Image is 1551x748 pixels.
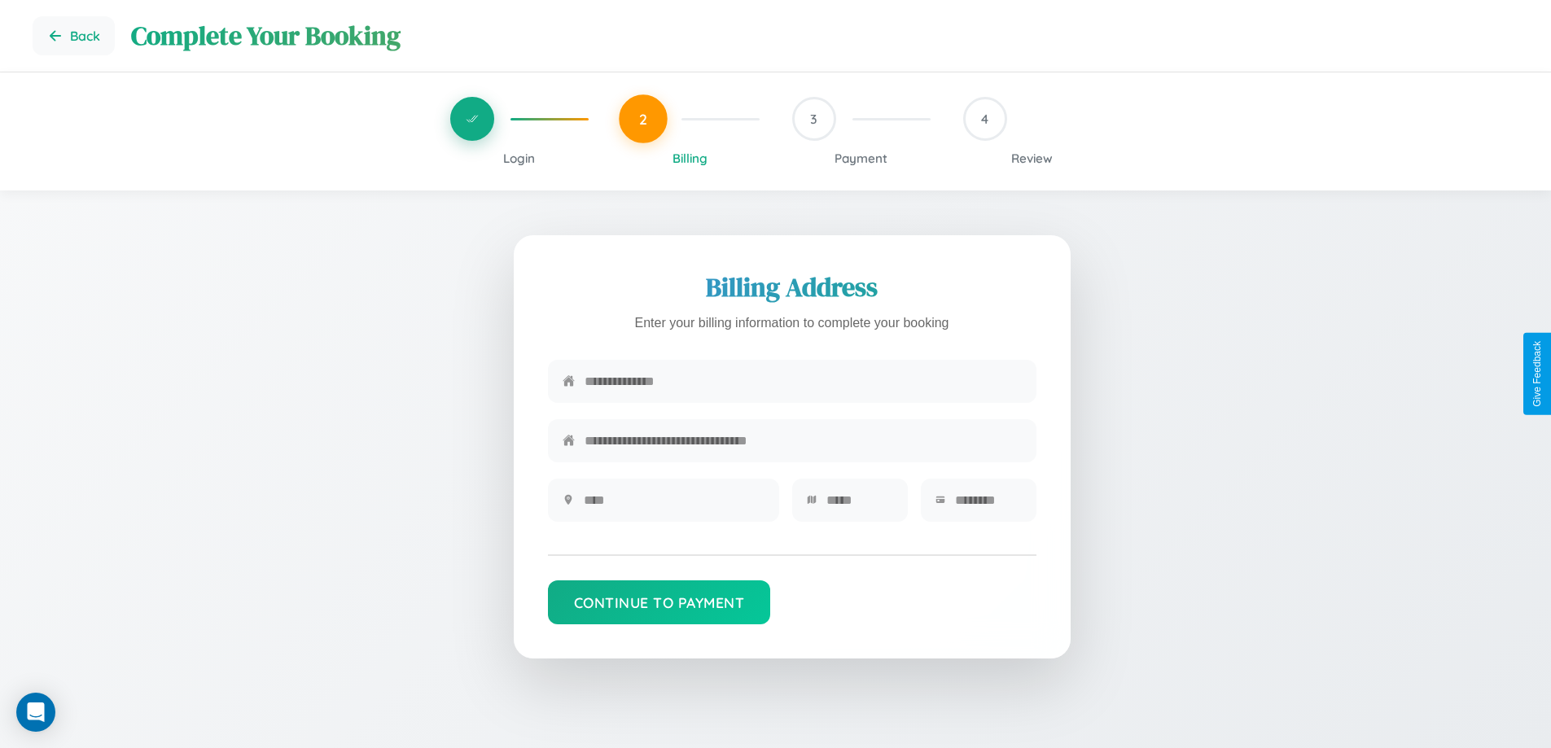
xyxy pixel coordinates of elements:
span: 4 [981,111,988,127]
h1: Complete Your Booking [131,18,1518,54]
p: Enter your billing information to complete your booking [548,312,1036,335]
span: 2 [639,110,647,128]
div: Open Intercom Messenger [16,693,55,732]
span: 3 [810,111,817,127]
span: Billing [673,151,708,166]
button: Go back [33,16,115,55]
button: Continue to Payment [548,580,771,624]
div: Give Feedback [1531,341,1543,407]
h2: Billing Address [548,269,1036,305]
span: Login [503,151,535,166]
span: Review [1011,151,1053,166]
span: Payment [835,151,887,166]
